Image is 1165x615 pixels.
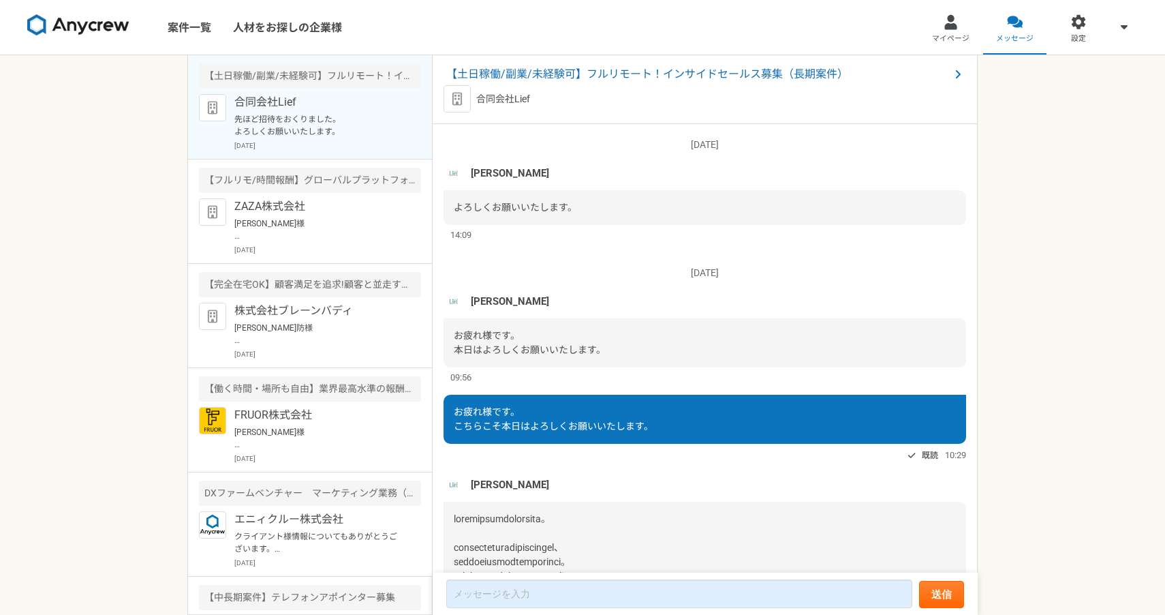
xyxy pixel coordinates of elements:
[234,349,421,359] p: [DATE]
[471,166,549,181] span: [PERSON_NAME]
[444,475,464,495] img: unnamed.png
[234,217,403,242] p: [PERSON_NAME]様 お世話になっております。[PERSON_NAME]防です。 リンクの送付ありがとうございます。 こちらこそお話しできること楽しみにしております。 [PERSON_N...
[444,163,464,183] img: unnamed.png
[234,140,421,151] p: [DATE]
[444,138,966,152] p: [DATE]
[922,447,938,464] span: 既読
[444,85,471,112] img: default_org_logo-42cde973f59100197ec2c8e796e4974ac8490bb5b08a0eb061ff975e4574aa76.png
[454,406,653,432] span: お疲れ様です。 こちらこそ本日はよろしくお願いいたします。
[234,453,421,464] p: [DATE]
[234,245,421,255] p: [DATE]
[945,449,966,462] span: 10:29
[234,426,403,451] p: [PERSON_NAME]様 お世話になります。[PERSON_NAME]防です。 ご連絡ありがとうございます。 日程について、以下にて調整させていただきました。 [DATE] 17:00 - ...
[446,66,950,82] span: 【土日稼働/副業/未経験可】フルリモート！インサイドセールス募集（長期案件）
[234,113,403,138] p: 先ほど招待をおくりました。 よろしくお願いいたします。
[199,407,226,434] img: FRUOR%E3%83%AD%E3%82%B3%E3%82%99.png
[454,330,606,355] span: お疲れ様です。 本日はよろしくお願いいたします。
[450,371,471,384] span: 09:56
[1071,33,1086,44] span: 設定
[199,481,421,506] div: DXファームベンチャー マーケティング業務（クリエイティブと施策実施サポート）
[27,14,129,36] img: 8DqYSo04kwAAAAASUVORK5CYII=
[199,63,421,89] div: 【土日稼働/副業/未経験可】フルリモート！インサイドセールス募集（長期案件）
[234,303,403,319] p: 株式会社ブレーンバディ
[199,272,421,297] div: 【完全在宅OK】顧客満足を追求!顧客と並走するCS募集!
[234,511,403,528] p: エニィクルー株式会社
[199,585,421,610] div: 【中長期案件】テレフォンアポインター募集
[199,303,226,330] img: default_org_logo-42cde973f59100197ec2c8e796e4974ac8490bb5b08a0eb061ff975e4574aa76.png
[199,168,421,193] div: 【フルリモ/時間報酬】グローバルプラットフォームのカスタマーサクセス急募！
[471,477,549,492] span: [PERSON_NAME]
[234,558,421,568] p: [DATE]
[234,322,403,346] p: [PERSON_NAME]防様 この度は数ある企業の中から弊社求人にご応募いただき誠にありがとうございます。 ブレーンバディ採用担当です。 誠に残念ではございますが、今回はご期待に添えない結果と...
[234,94,403,110] p: 合同会社Lief
[234,530,403,555] p: クライアント様情報についてもありがとうございます。 また動きございましたらご連絡お待ちしております。
[199,376,421,402] div: 【働く時間・場所も自由】業界最高水準の報酬率を誇るキャリアアドバイザーを募集！
[476,92,530,106] p: 合同会社Lief
[199,511,226,539] img: logo_text_blue_01.png
[199,94,226,121] img: default_org_logo-42cde973f59100197ec2c8e796e4974ac8490bb5b08a0eb061ff975e4574aa76.png
[444,291,464,312] img: unnamed.png
[199,198,226,226] img: default_org_logo-42cde973f59100197ec2c8e796e4974ac8490bb5b08a0eb061ff975e4574aa76.png
[919,581,964,608] button: 送信
[450,228,471,241] span: 14:09
[996,33,1034,44] span: メッセージ
[234,198,403,215] p: ZAZA株式会社
[932,33,969,44] span: マイページ
[444,266,966,280] p: [DATE]
[471,294,549,309] span: [PERSON_NAME]
[454,202,577,213] span: よろしくお願いいたします。
[234,407,403,423] p: FRUOR株式会社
